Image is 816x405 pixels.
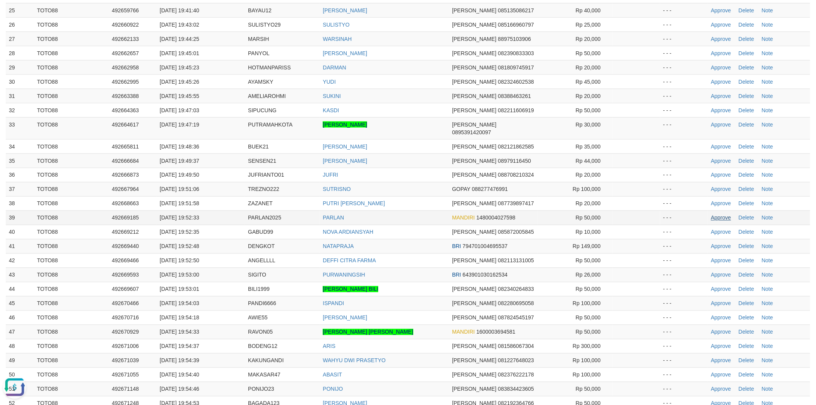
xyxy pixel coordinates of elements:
[323,372,342,378] a: ABASIT
[660,296,708,310] td: - - -
[160,186,199,192] span: [DATE] 19:51:06
[711,315,731,321] a: Approve
[762,300,773,307] a: Note
[711,386,731,392] a: Approve
[160,215,199,221] span: [DATE] 19:52:33
[34,211,109,225] td: TOTO88
[738,315,754,321] a: Delete
[711,300,731,307] a: Approve
[34,17,109,32] td: TOTO88
[762,343,773,349] a: Note
[34,196,109,211] td: TOTO88
[738,107,754,113] a: Delete
[160,36,199,42] span: [DATE] 19:44:25
[248,50,270,56] span: PANYOL
[711,64,731,71] a: Approve
[160,258,199,264] span: [DATE] 19:52:50
[711,243,731,250] a: Approve
[323,121,367,128] a: [PERSON_NAME]
[711,107,731,113] a: Approve
[112,93,139,99] span: 492663388
[576,50,601,56] span: Rp 50,000
[6,282,34,296] td: 44
[498,64,534,71] span: Copy 081809745917 to clipboard
[738,50,754,56] a: Delete
[660,196,708,211] td: - - -
[112,300,139,307] span: 492670466
[6,196,34,211] td: 38
[498,158,531,164] span: Copy 08979116450 to clipboard
[738,93,754,99] a: Delete
[6,225,34,239] td: 40
[452,93,497,99] span: [PERSON_NAME]
[160,64,199,71] span: [DATE] 19:45:23
[452,201,497,207] span: [PERSON_NAME]
[762,386,773,392] a: Note
[160,50,199,56] span: [DATE] 19:45:01
[6,74,34,89] td: 30
[6,296,34,310] td: 45
[711,215,731,221] a: Approve
[498,50,534,56] span: Copy 082390833303 to clipboard
[762,64,773,71] a: Note
[452,7,497,13] span: [PERSON_NAME]
[248,121,293,128] span: PUTRAMAHKOTA
[323,201,385,207] a: PUTRI [PERSON_NAME]
[738,258,754,264] a: Delete
[6,3,34,17] td: 25
[576,107,601,113] span: Rp 50,000
[738,343,754,349] a: Delete
[34,225,109,239] td: TOTO88
[660,211,708,225] td: - - -
[660,168,708,182] td: - - -
[112,286,139,292] span: 492669607
[660,253,708,268] td: - - -
[323,36,352,42] a: WARSINAH
[576,158,601,164] span: Rp 44,000
[160,201,199,207] span: [DATE] 19:51:58
[248,186,279,192] span: TREZNO222
[711,22,731,28] a: Approve
[112,258,139,264] span: 492669466
[762,358,773,364] a: Note
[711,50,731,56] a: Approve
[762,372,773,378] a: Note
[248,7,271,13] span: BAYAU12
[762,315,773,321] a: Note
[738,143,754,150] a: Delete
[34,60,109,74] td: TOTO88
[711,343,731,349] a: Approve
[738,36,754,42] a: Delete
[6,154,34,168] td: 35
[248,79,273,85] span: AYAMSKY
[323,329,413,335] a: [PERSON_NAME] [PERSON_NAME]
[576,272,601,278] span: Rp 26,000
[6,17,34,32] td: 26
[738,243,754,250] a: Delete
[34,103,109,117] td: TOTO88
[160,158,199,164] span: [DATE] 19:49:37
[323,386,343,392] a: PONIJO
[738,7,754,13] a: Delete
[660,117,708,139] td: - - -
[660,32,708,46] td: - - -
[248,215,281,221] span: PARLAN2025
[323,93,341,99] a: SUKINI
[660,74,708,89] td: - - -
[576,143,601,150] span: Rp 35,000
[6,182,34,196] td: 37
[738,201,754,207] a: Delete
[160,7,199,13] span: [DATE] 19:41:40
[738,186,754,192] a: Delete
[6,239,34,253] td: 41
[660,239,708,253] td: - - -
[112,186,139,192] span: 492667964
[576,22,601,28] span: Rp 25,000
[576,93,601,99] span: Rp 20,000
[576,64,601,71] span: Rp 20,000
[452,186,470,192] span: GOPAY
[34,154,109,168] td: TOTO88
[34,32,109,46] td: TOTO88
[498,258,534,264] span: Copy 082113131005 to clipboard
[34,3,109,17] td: TOTO88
